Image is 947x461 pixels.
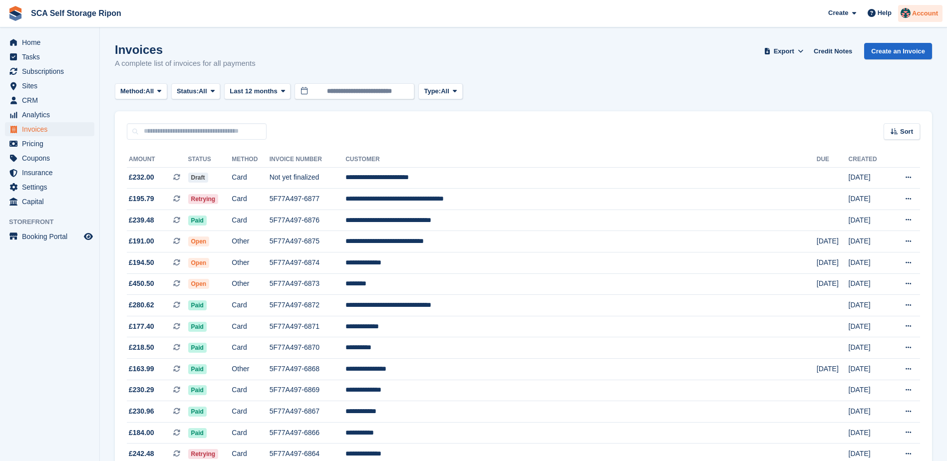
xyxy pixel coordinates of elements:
a: menu [5,79,94,93]
span: Draft [188,173,208,183]
th: Created [849,152,890,168]
button: Method: All [115,83,167,100]
td: Card [232,316,269,337]
span: Analytics [22,108,82,122]
span: £242.48 [129,449,154,459]
td: [DATE] [849,295,890,316]
td: Other [232,231,269,252]
span: £239.48 [129,215,154,226]
span: Pricing [22,137,82,151]
td: 5F77A497-6870 [270,337,346,359]
span: Status: [177,86,199,96]
span: Type: [424,86,441,96]
span: Paid [188,216,207,226]
td: Other [232,359,269,380]
a: menu [5,137,94,151]
span: Tasks [22,50,82,64]
span: Account [912,8,938,18]
td: [DATE] [849,210,890,231]
span: Capital [22,195,82,209]
td: [DATE] [817,231,849,252]
span: Paid [188,364,207,374]
td: Card [232,380,269,401]
th: Customer [345,152,817,168]
td: [DATE] [849,231,890,252]
span: Sort [900,127,913,137]
p: A complete list of invoices for all payments [115,58,256,69]
td: 5F77A497-6876 [270,210,346,231]
span: All [199,86,207,96]
a: menu [5,151,94,165]
button: Export [762,43,806,59]
td: [DATE] [849,401,890,423]
td: [DATE] [817,359,849,380]
span: Open [188,236,210,246]
td: [DATE] [849,189,890,210]
td: 5F77A497-6871 [270,316,346,337]
th: Amount [127,152,188,168]
span: Paid [188,407,207,417]
span: Subscriptions [22,64,82,78]
span: Method: [120,86,146,96]
span: Export [774,46,794,56]
span: £230.96 [129,406,154,417]
span: £194.50 [129,257,154,268]
span: £232.00 [129,172,154,183]
a: menu [5,35,94,49]
a: menu [5,180,94,194]
td: [DATE] [849,422,890,444]
td: 5F77A497-6869 [270,380,346,401]
td: [DATE] [849,337,890,359]
span: £230.29 [129,385,154,395]
td: 5F77A497-6872 [270,295,346,316]
span: Last 12 months [230,86,277,96]
span: Settings [22,180,82,194]
th: Status [188,152,232,168]
a: menu [5,64,94,78]
span: £184.00 [129,428,154,438]
td: [DATE] [849,167,890,189]
span: £280.62 [129,300,154,310]
td: 5F77A497-6874 [270,252,346,274]
td: Other [232,273,269,295]
span: Booking Portal [22,230,82,243]
td: Card [232,210,269,231]
td: 5F77A497-6868 [270,359,346,380]
a: menu [5,108,94,122]
td: Other [232,252,269,274]
span: £191.00 [129,236,154,246]
th: Method [232,152,269,168]
img: stora-icon-8386f47178a22dfd0bd8f6a31ec36ba5ce8667c1dd55bd0f319d3a0aa187defe.svg [8,6,23,21]
th: Invoice Number [270,152,346,168]
span: Paid [188,385,207,395]
span: Retrying [188,449,219,459]
td: [DATE] [849,316,890,337]
th: Due [817,152,849,168]
h1: Invoices [115,43,256,56]
a: Credit Notes [810,43,856,59]
span: Retrying [188,194,219,204]
span: Insurance [22,166,82,180]
span: Sites [22,79,82,93]
span: Paid [188,428,207,438]
span: Paid [188,300,207,310]
span: CRM [22,93,82,107]
span: £177.40 [129,321,154,332]
td: [DATE] [849,359,890,380]
td: Card [232,422,269,444]
td: Card [232,401,269,423]
span: Paid [188,322,207,332]
span: Open [188,258,210,268]
span: Create [828,8,848,18]
td: [DATE] [817,252,849,274]
td: Card [232,337,269,359]
button: Type: All [418,83,462,100]
td: 5F77A497-6877 [270,189,346,210]
td: [DATE] [849,252,890,274]
span: Coupons [22,151,82,165]
span: All [146,86,154,96]
span: Invoices [22,122,82,136]
a: menu [5,93,94,107]
span: Home [22,35,82,49]
span: £218.50 [129,342,154,353]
